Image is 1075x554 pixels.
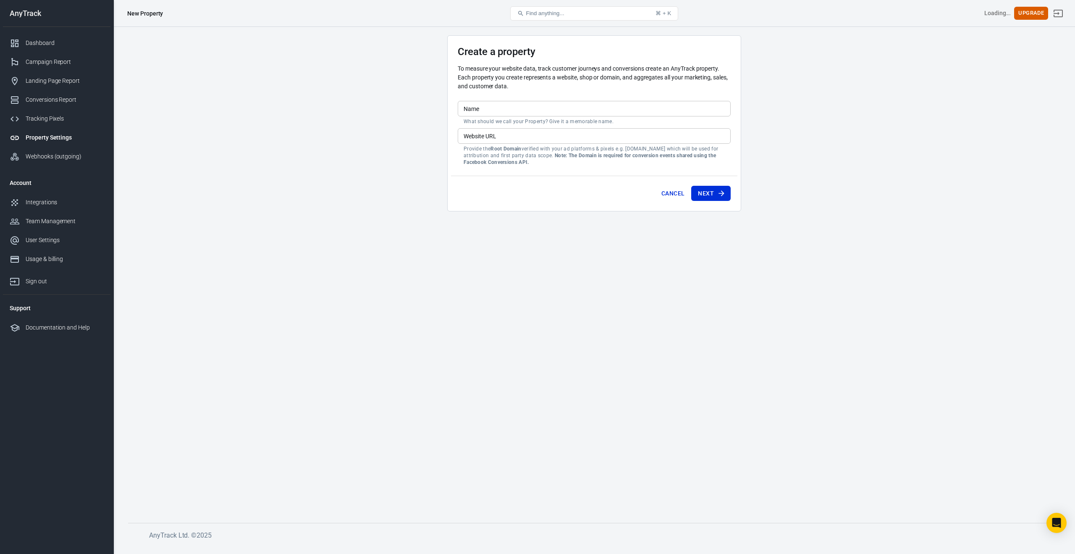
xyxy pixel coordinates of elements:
[26,152,104,161] div: Webhooks (outgoing)
[3,250,110,269] a: Usage & billing
[26,217,104,226] div: Team Management
[3,128,110,147] a: Property Settings
[458,46,731,58] h3: Create a property
[26,58,104,66] div: Campaign Report
[26,255,104,264] div: Usage & billing
[464,145,725,166] p: Provide the verified with your ad platforms & pixels e.g. [DOMAIN_NAME] which will be used for at...
[3,231,110,250] a: User Settings
[1014,7,1048,20] button: Upgrade
[464,118,725,125] p: What should we call your Property? Give it a memorable name.
[26,114,104,123] div: Tracking Pixels
[691,186,731,201] button: Next
[3,109,110,128] a: Tracking Pixels
[984,9,1011,18] div: Account id: <>
[1048,3,1068,24] a: Sign out
[3,147,110,166] a: Webhooks (outgoing)
[26,236,104,245] div: User Settings
[3,269,110,291] a: Sign out
[26,198,104,207] div: Integrations
[490,146,521,152] strong: Root Domain
[655,10,671,16] div: ⌘ + K
[1046,513,1067,533] div: Open Intercom Messenger
[26,277,104,286] div: Sign out
[458,101,731,116] input: Your Website Name
[3,298,110,318] li: Support
[458,128,731,144] input: example.com
[526,10,564,16] span: Find anything...
[510,6,678,21] button: Find anything...⌘ + K
[3,10,110,17] div: AnyTrack
[3,34,110,53] a: Dashboard
[464,153,716,165] strong: Note: The Domain is required for conversion events shared using the Facebook Conversions API.
[3,212,110,231] a: Team Management
[26,133,104,142] div: Property Settings
[3,173,110,193] li: Account
[3,53,110,71] a: Campaign Report
[658,186,688,201] button: Cancel
[26,77,104,85] div: Landing Page Report
[26,95,104,104] div: Conversions Report
[3,90,110,109] a: Conversions Report
[3,193,110,212] a: Integrations
[458,64,731,91] p: To measure your website data, track customer journeys and conversions create an AnyTrack property...
[3,71,110,90] a: Landing Page Report
[149,530,779,541] h6: AnyTrack Ltd. © 2025
[26,323,104,332] div: Documentation and Help
[127,9,163,18] div: New Property
[26,39,104,47] div: Dashboard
